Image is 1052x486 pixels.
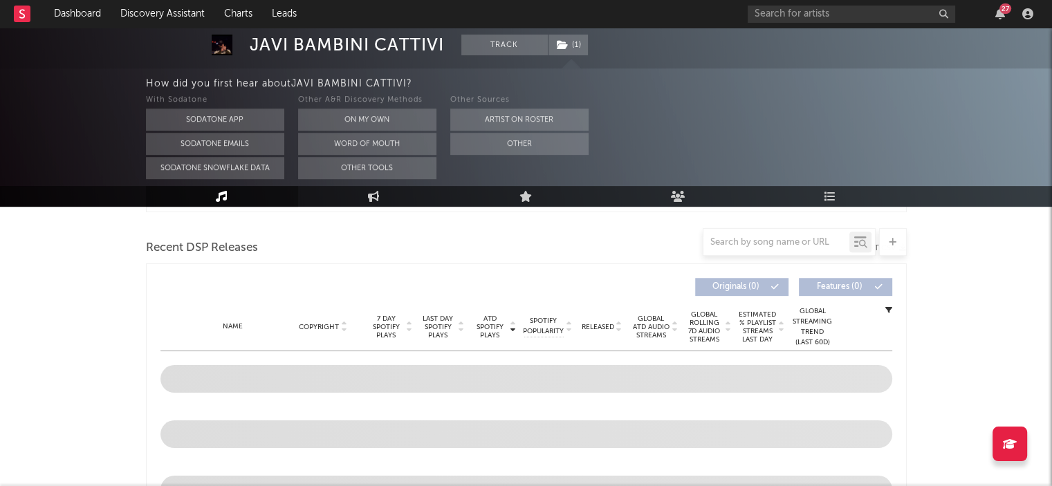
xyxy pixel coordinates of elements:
[450,109,589,131] button: Artist on Roster
[450,133,589,155] button: Other
[298,157,436,179] button: Other Tools
[685,310,723,344] span: Global Rolling 7D Audio Streams
[548,35,589,55] span: ( 1 )
[472,315,508,339] span: ATD Spotify Plays
[739,310,777,344] span: Estimated % Playlist Streams Last Day
[298,109,436,131] button: On My Own
[548,35,588,55] button: (1)
[695,278,788,296] button: Originals(0)
[995,8,1005,19] button: 27
[748,6,955,23] input: Search for artists
[999,3,1011,14] div: 27
[188,321,279,332] div: Name
[298,133,436,155] button: Word Of Mouth
[299,323,339,331] span: Copyright
[582,323,614,331] span: Released
[450,92,589,109] div: Other Sources
[703,237,849,248] input: Search by song name or URL
[704,283,768,291] span: Originals ( 0 )
[146,133,284,155] button: Sodatone Emails
[461,35,548,55] button: Track
[250,35,444,55] div: JAVI BAMBINI CATTIVI
[298,92,436,109] div: Other A&R Discovery Methods
[792,306,833,348] div: Global Streaming Trend (Last 60D)
[632,315,670,339] span: Global ATD Audio Streams
[146,92,284,109] div: With Sodatone
[146,109,284,131] button: Sodatone App
[523,316,564,337] span: Spotify Popularity
[808,283,871,291] span: Features ( 0 )
[146,157,284,179] button: Sodatone Snowflake Data
[368,315,405,339] span: 7 Day Spotify Plays
[420,315,456,339] span: Last Day Spotify Plays
[799,278,892,296] button: Features(0)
